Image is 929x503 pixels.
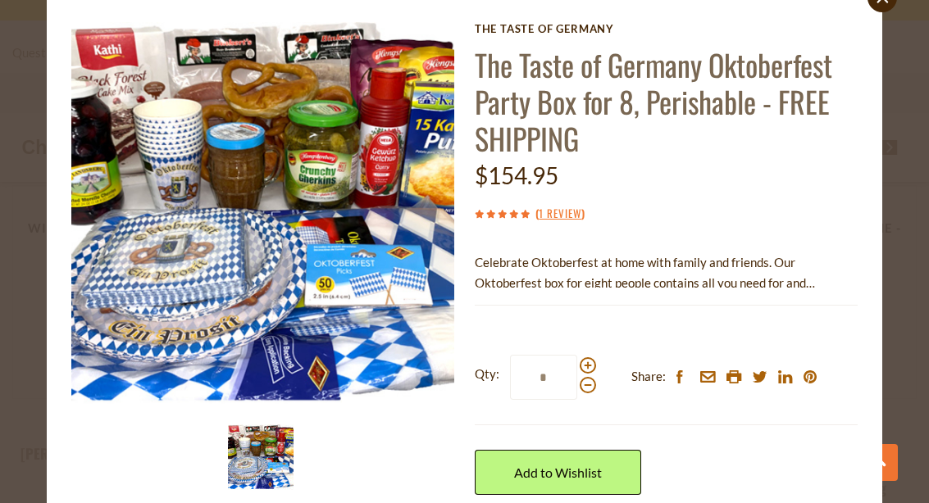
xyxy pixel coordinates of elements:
img: The Taste of Germany Oktoberfest Party Box for 8, Perishable - FREE SHIPPING [228,424,294,490]
a: Add to Wishlist [475,450,641,495]
strong: Qty: [475,364,499,384]
img: The Taste of Germany Oktoberfest Party Box for 8, Perishable - FREE SHIPPING [71,22,455,406]
a: The Taste of Germany Oktoberfest Party Box for 8, Perishable - FREE SHIPPING [475,43,832,160]
a: 1 Review [539,205,581,223]
span: $154.95 [475,161,558,189]
p: Celebrate Oktoberfest at home with family and friends. Our Oktoberfest box for eight people conta... [475,252,858,293]
span: ( ) [535,205,585,221]
span: Share: [631,366,666,387]
a: The Taste of Germany [475,22,858,35]
input: Qty: [510,355,577,400]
